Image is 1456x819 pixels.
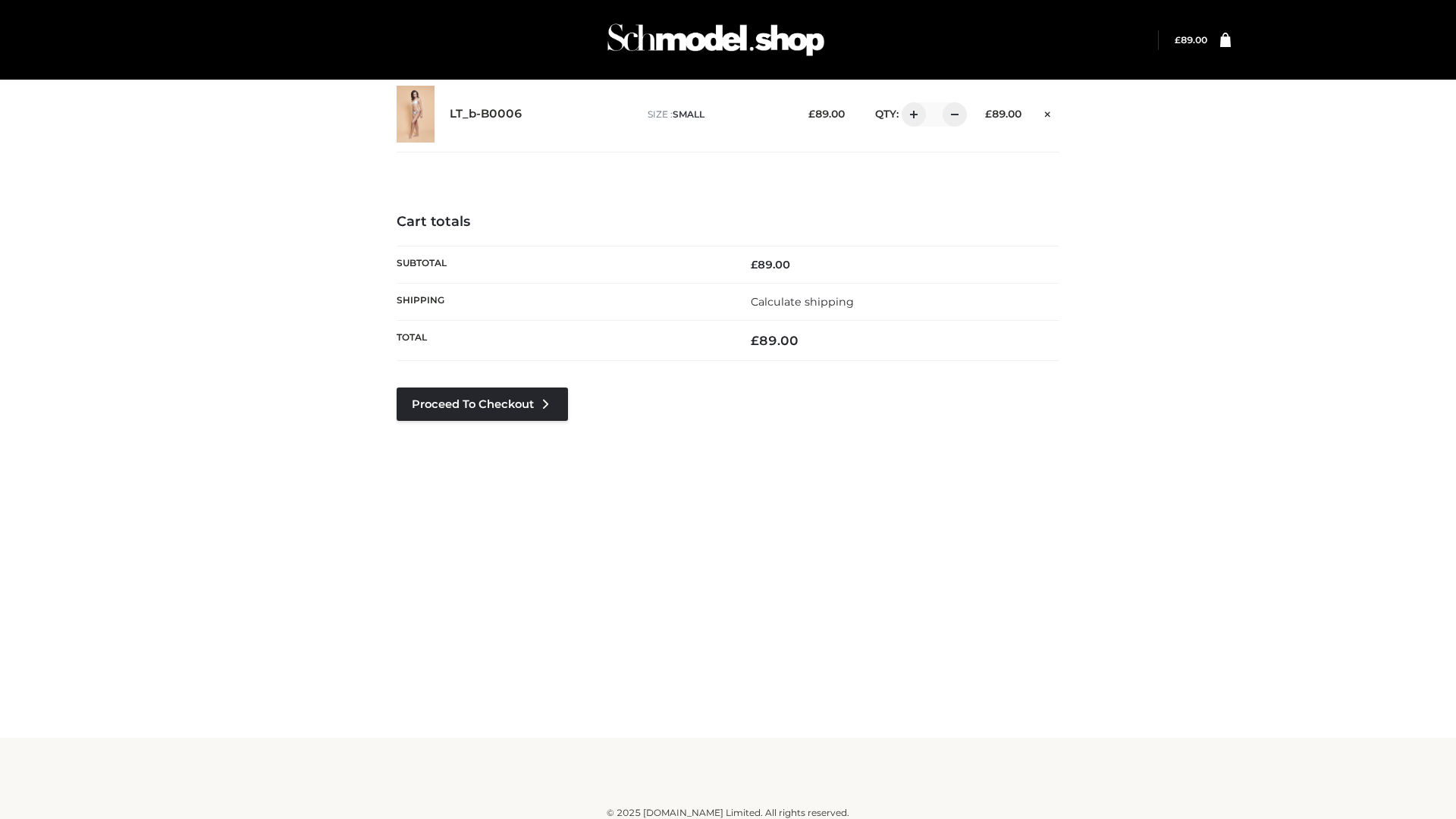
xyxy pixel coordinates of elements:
span: £ [751,258,758,271]
p: size : [648,108,785,121]
th: Subtotal [397,246,728,283]
bdi: 89.00 [985,108,1021,120]
a: £89.00 [1175,34,1207,45]
span: £ [751,333,759,348]
div: QTY: [860,102,962,127]
bdi: 89.00 [808,108,845,120]
a: Remove this item [1037,102,1059,122]
img: Schmodel Admin 964 [602,10,830,70]
a: Proceed to Checkout [397,388,568,421]
bdi: 89.00 [751,258,790,271]
span: £ [985,108,992,120]
bdi: 89.00 [751,333,799,348]
span: £ [1175,34,1181,45]
a: Calculate shipping [751,295,854,309]
span: £ [808,108,815,120]
a: LT_b-B0006 [450,107,522,121]
span: SMALL [673,108,704,120]
th: Shipping [397,283,728,320]
bdi: 89.00 [1175,34,1207,45]
th: Total [397,321,728,361]
h4: Cart totals [397,214,1059,231]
